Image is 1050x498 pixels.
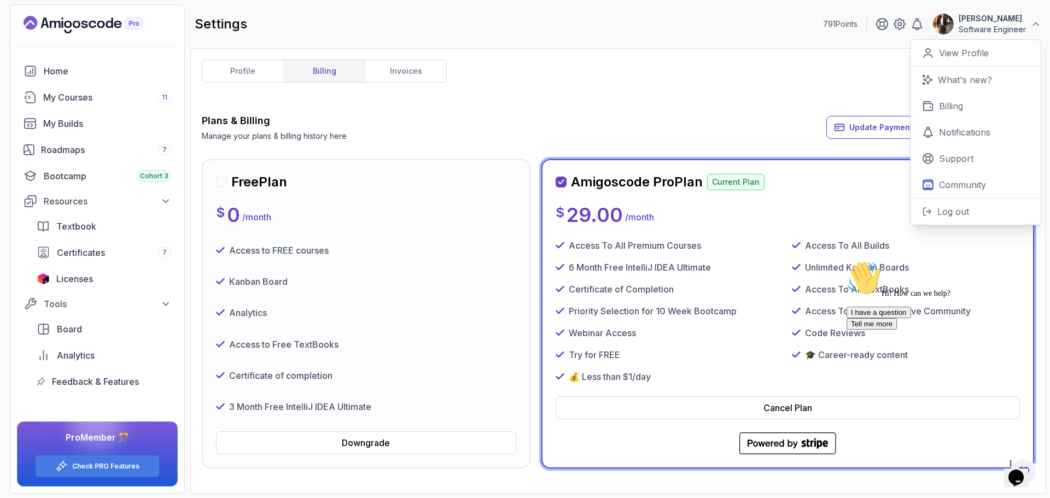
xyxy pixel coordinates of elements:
[229,306,267,319] p: Analytics
[17,139,178,161] a: roadmaps
[140,172,168,180] span: Cohort 3
[30,215,178,237] a: textbook
[939,152,973,165] p: Support
[569,239,701,252] p: Access To All Premium Courses
[959,24,1026,35] p: Software Engineer
[911,93,1041,119] a: Billing
[569,261,711,274] p: 6 Month Free IntelliJ IDEA Ultimate
[57,246,105,259] span: Certificates
[1004,454,1039,487] iframe: chat widget
[342,436,390,449] div: Downgrade
[805,283,909,296] p: Access To All TextBooks
[569,283,674,296] p: Certificate of Completion
[57,349,95,362] span: Analytics
[911,145,1041,172] a: Support
[805,326,865,339] p: Code Reviews
[4,50,69,62] button: I have a question
[44,65,171,78] div: Home
[37,273,50,284] img: jetbrains icon
[202,113,347,128] h3: Plans & Billing
[229,275,288,288] p: Kanban Board
[569,326,636,339] p: Webinar Access
[911,119,1041,145] a: Notifications
[932,13,1041,35] button: user profile image[PERSON_NAME]Software Engineer
[30,344,178,366] a: analytics
[4,62,55,73] button: Tell me more
[625,210,654,224] p: / month
[41,143,171,156] div: Roadmaps
[57,323,82,336] span: Board
[17,86,178,108] a: courses
[229,400,371,413] p: 3 Month Free IntelliJ IDEA Ultimate
[30,242,178,263] a: certificates
[17,191,178,211] button: Resources
[72,462,139,471] a: Check PRO Features
[229,369,332,382] p: Certificate of completion
[162,93,167,102] span: 11
[162,248,167,257] span: 7
[365,60,446,82] a: invoices
[229,244,329,257] p: Access to FREE courses
[17,165,178,187] a: bootcamp
[842,256,1039,449] iframe: chat widget
[56,220,96,233] span: Textbook
[202,60,283,82] a: profile
[939,46,989,60] p: View Profile
[44,169,171,183] div: Bootcamp
[823,19,857,30] p: 791 Points
[227,204,240,226] p: 0
[17,60,178,82] a: home
[30,268,178,290] a: licenses
[939,126,990,139] p: Notifications
[35,455,160,477] button: Check PRO Features
[805,348,908,361] p: 🎓 Career-ready content
[216,204,225,221] p: $
[911,198,1041,225] button: Log out
[43,117,171,130] div: My Builds
[911,172,1041,198] a: Community
[556,396,1020,419] button: Cancel Plan
[826,116,949,139] button: Update Payment Details
[56,272,93,285] span: Licenses
[805,239,889,252] p: Access To All Builds
[17,113,178,134] a: builds
[569,370,651,383] p: 💰 Less than $1/day
[216,431,516,454] button: Downgrade
[567,204,623,226] p: 29.00
[849,122,942,133] span: Update Payment Details
[195,15,247,33] h2: settings
[24,16,168,33] a: Landing page
[571,173,703,191] h2: Amigoscode Pro Plan
[202,131,347,142] p: Manage your plans & billing history here
[44,195,171,208] div: Resources
[4,4,201,73] div: 👋Hi! How can we help?I have a questionTell me more
[938,73,992,86] p: What's new?
[569,304,737,318] p: Priority Selection for 10 Week Bootcamp
[556,204,564,221] p: $
[937,205,969,218] p: Log out
[43,91,171,104] div: My Courses
[231,173,287,191] h2: Free Plan
[933,14,954,34] img: user profile image
[805,261,909,274] p: Unlimited Kanban Boards
[242,210,271,224] p: / month
[30,318,178,340] a: board
[959,13,1026,24] p: [PERSON_NAME]
[569,348,620,361] p: Try for FREE
[939,178,986,191] p: Community
[4,4,39,39] img: :wave:
[805,304,971,318] p: Access To Private Exclusive Community
[30,371,178,392] a: feedback
[44,297,171,310] div: Tools
[911,40,1041,67] a: View Profile
[283,60,365,82] a: billing
[162,145,167,154] span: 7
[4,33,108,41] span: Hi! How can we help?
[52,375,139,388] span: Feedback & Features
[763,401,812,414] div: Cancel Plan
[911,67,1041,93] a: What's new?
[939,99,963,113] p: Billing
[229,338,339,351] p: Access to Free TextBooks
[17,294,178,314] button: Tools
